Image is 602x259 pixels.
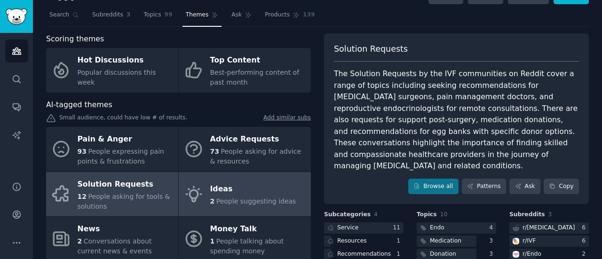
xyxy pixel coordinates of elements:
[210,197,215,205] span: 2
[92,11,123,19] span: Subreddits
[179,127,311,172] a: Advice Requests73People asking for advice & resources
[78,193,87,200] span: 12
[337,224,358,232] div: Service
[210,69,300,86] span: Best-performing content of past month
[440,211,448,218] span: 10
[228,8,255,27] a: Ask
[462,179,506,195] a: Patterns
[548,211,552,218] span: 3
[179,172,311,217] a: Ideas2People suggesting ideas
[417,222,496,234] a: Endo4
[210,222,306,237] div: Money Talk
[231,11,242,19] span: Ask
[417,211,437,219] span: Topics
[140,8,175,27] a: Topics99
[582,250,589,259] div: 2
[324,211,371,219] span: Subcategories
[334,43,408,55] span: Solution Requests
[210,132,306,147] div: Advice Requests
[303,11,315,19] span: 139
[582,224,589,232] div: 6
[186,11,209,19] span: Themes
[430,224,444,232] div: Endo
[408,179,459,195] a: Browse all
[337,237,367,245] div: Resources
[78,69,156,86] span: Popular discussions this week
[396,250,404,259] div: 1
[509,211,545,219] span: Subreddits
[78,148,164,165] span: People expressing pain points & frustrations
[165,11,173,19] span: 99
[216,197,296,205] span: People suggesting ideas
[261,8,318,27] a: Products139
[78,222,174,237] div: News
[393,224,404,232] div: 11
[509,222,589,234] a: r/[MEDICAL_DATA]6
[127,11,131,19] span: 3
[489,224,496,232] div: 4
[374,211,378,218] span: 4
[78,148,87,155] span: 93
[46,48,178,93] a: Hot DiscussionsPopular discussions this week
[6,8,27,25] img: GummySearch logo
[523,224,575,232] div: r/ [MEDICAL_DATA]
[78,177,174,192] div: Solution Requests
[46,114,311,124] div: Small audience, could have low # of results.
[324,235,404,247] a: Resources1
[210,237,284,255] span: People talking about spending money
[544,179,579,195] button: Copy
[265,11,290,19] span: Products
[210,148,301,165] span: People asking for advice & resources
[46,8,82,27] a: Search
[509,235,589,247] a: IVFr/IVF6
[78,237,152,255] span: Conversations about current news & events
[430,237,461,245] div: Medication
[334,68,579,172] div: The Solution Requests by the IVF communities on Reddit cover a range of topics including seeking ...
[324,222,404,234] a: Service11
[430,250,456,259] div: Donation
[263,114,311,124] a: Add similar subs
[78,193,170,210] span: People asking for tools & solutions
[337,250,391,259] div: Recommendations
[78,132,174,147] div: Pain & Anger
[46,99,112,111] span: AI-tagged themes
[179,48,311,93] a: Top ContentBest-performing content of past month
[46,127,178,172] a: Pain & Anger93People expressing pain points & frustrations
[417,235,496,247] a: Medication3
[396,237,404,245] div: 1
[582,237,589,245] div: 6
[210,53,306,68] div: Top Content
[46,33,104,45] span: Scoring themes
[78,237,82,245] span: 2
[513,251,519,258] img: Endo
[523,237,536,245] div: r/ IVF
[210,148,219,155] span: 73
[489,237,496,245] div: 3
[46,172,178,217] a: Solution Requests12People asking for tools & solutions
[509,179,540,195] a: Ask
[89,8,134,27] a: Subreddits3
[78,53,174,68] div: Hot Discussions
[523,250,541,259] div: r/ Endo
[489,250,496,259] div: 3
[513,238,519,244] img: IVF
[210,237,215,245] span: 1
[182,8,222,27] a: Themes
[143,11,161,19] span: Topics
[210,182,296,197] div: Ideas
[49,11,69,19] span: Search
